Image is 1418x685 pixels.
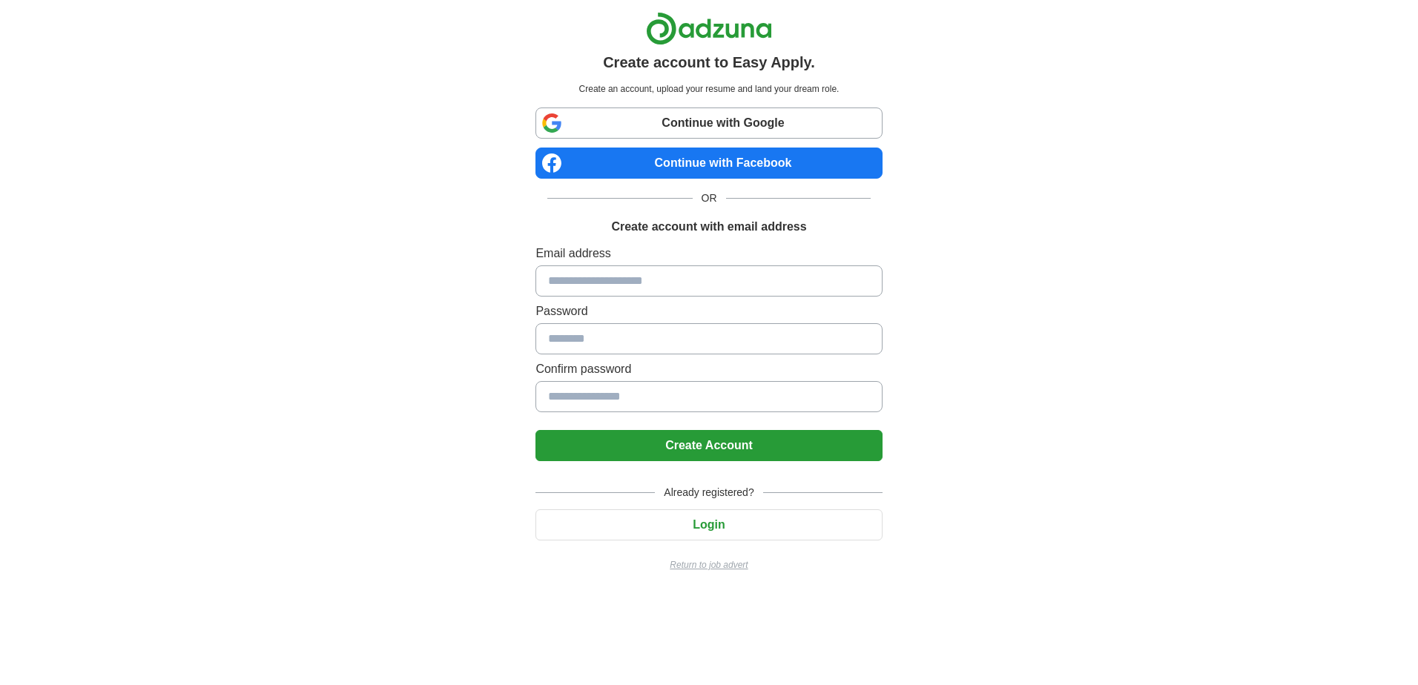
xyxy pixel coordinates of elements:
a: Login [535,518,882,531]
label: Email address [535,245,882,262]
h1: Create account to Easy Apply. [603,51,815,73]
button: Create Account [535,430,882,461]
label: Password [535,302,882,320]
label: Confirm password [535,360,882,378]
img: Adzuna logo [646,12,772,45]
span: Already registered? [655,485,762,500]
a: Return to job advert [535,558,882,572]
a: Continue with Facebook [535,148,882,179]
span: OR [693,191,726,206]
button: Login [535,509,882,540]
a: Continue with Google [535,107,882,139]
p: Create an account, upload your resume and land your dream role. [538,82,879,96]
h1: Create account with email address [611,218,806,236]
